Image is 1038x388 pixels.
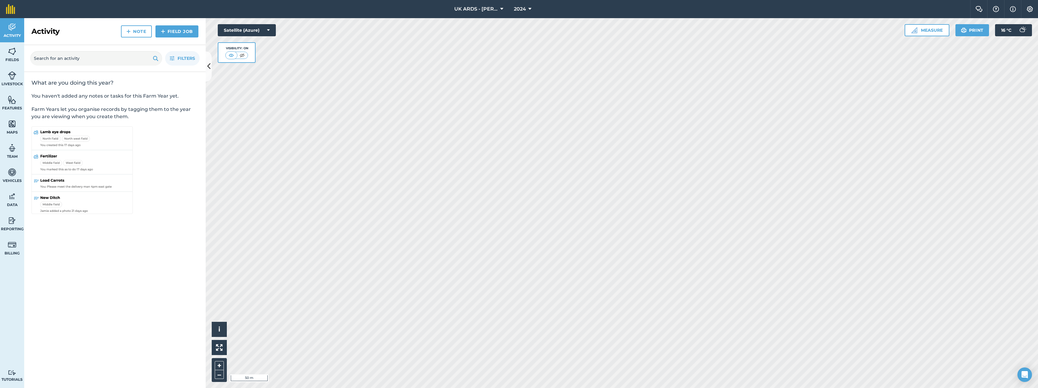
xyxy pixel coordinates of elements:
[1017,367,1032,382] div: Open Intercom Messenger
[905,24,949,36] button: Measure
[225,46,248,51] div: Visibility: On
[155,25,198,37] a: Field Job
[6,4,15,14] img: fieldmargin Logo
[8,192,16,201] img: svg+xml;base64,PD94bWwgdmVyc2lvbj0iMS4wIiBlbmNvZGluZz0idXRmLTgiPz4KPCEtLSBHZW5lcmF0b3I6IEFkb2JlIE...
[31,27,60,36] h2: Activity
[218,325,220,333] span: i
[31,79,198,86] h2: What are you doing this year?
[165,51,200,66] button: Filters
[514,5,526,13] span: 2024
[454,5,498,13] span: UK ARDS - [PERSON_NAME]
[8,370,16,376] img: svg+xml;base64,PD94bWwgdmVyc2lvbj0iMS4wIiBlbmNvZGluZz0idXRmLTgiPz4KPCEtLSBHZW5lcmF0b3I6IEFkb2JlIE...
[215,370,224,379] button: –
[955,24,989,36] button: Print
[1010,5,1016,13] img: svg+xml;base64,PHN2ZyB4bWxucz0iaHR0cDovL3d3dy53My5vcmcvMjAwMC9zdmciIHdpZHRoPSIxNyIgaGVpZ2h0PSIxNy...
[995,24,1032,36] button: 16 °C
[31,106,198,120] p: Farm Years let you organise records by tagging them to the year you are viewing when you create t...
[911,27,917,33] img: Ruler icon
[8,119,16,128] img: svg+xml;base64,PHN2ZyB4bWxucz0iaHR0cDovL3d3dy53My5vcmcvMjAwMC9zdmciIHdpZHRoPSI1NiIgaGVpZ2h0PSI2MC...
[8,144,16,153] img: svg+xml;base64,PD94bWwgdmVyc2lvbj0iMS4wIiBlbmNvZGluZz0idXRmLTgiPz4KPCEtLSBHZW5lcmF0b3I6IEFkb2JlIE...
[1016,24,1028,36] img: svg+xml;base64,PD94bWwgdmVyc2lvbj0iMS4wIiBlbmNvZGluZz0idXRmLTgiPz4KPCEtLSBHZW5lcmF0b3I6IEFkb2JlIE...
[8,23,16,32] img: svg+xml;base64,PD94bWwgdmVyc2lvbj0iMS4wIiBlbmNvZGluZz0idXRmLTgiPz4KPCEtLSBHZW5lcmF0b3I6IEFkb2JlIE...
[961,27,967,34] img: svg+xml;base64,PHN2ZyB4bWxucz0iaHR0cDovL3d3dy53My5vcmcvMjAwMC9zdmciIHdpZHRoPSIxOSIgaGVpZ2h0PSIyNC...
[8,47,16,56] img: svg+xml;base64,PHN2ZyB4bWxucz0iaHR0cDovL3d3dy53My5vcmcvMjAwMC9zdmciIHdpZHRoPSI1NiIgaGVpZ2h0PSI2MC...
[8,216,16,225] img: svg+xml;base64,PD94bWwgdmVyc2lvbj0iMS4wIiBlbmNvZGluZz0idXRmLTgiPz4KPCEtLSBHZW5lcmF0b3I6IEFkb2JlIE...
[8,95,16,104] img: svg+xml;base64,PHN2ZyB4bWxucz0iaHR0cDovL3d3dy53My5vcmcvMjAwMC9zdmciIHdpZHRoPSI1NiIgaGVpZ2h0PSI2MC...
[227,52,235,58] img: svg+xml;base64,PHN2ZyB4bWxucz0iaHR0cDovL3d3dy53My5vcmcvMjAwMC9zdmciIHdpZHRoPSI1MCIgaGVpZ2h0PSI0MC...
[218,24,276,36] button: Satellite (Azure)
[992,6,1000,12] img: A question mark icon
[30,51,162,66] input: Search for an activity
[975,6,983,12] img: Two speech bubbles overlapping with the left bubble in the forefront
[153,55,158,62] img: svg+xml;base64,PHN2ZyB4bWxucz0iaHR0cDovL3d3dy53My5vcmcvMjAwMC9zdmciIHdpZHRoPSIxOSIgaGVpZ2h0PSIyNC...
[178,55,195,62] span: Filters
[216,344,223,351] img: Four arrows, one pointing top left, one top right, one bottom right and the last bottom left
[212,322,227,337] button: i
[126,28,131,35] img: svg+xml;base64,PHN2ZyB4bWxucz0iaHR0cDovL3d3dy53My5vcmcvMjAwMC9zdmciIHdpZHRoPSIxNCIgaGVpZ2h0PSIyNC...
[8,240,16,249] img: svg+xml;base64,PD94bWwgdmVyc2lvbj0iMS4wIiBlbmNvZGluZz0idXRmLTgiPz4KPCEtLSBHZW5lcmF0b3I6IEFkb2JlIE...
[215,361,224,370] button: +
[121,25,152,37] a: Note
[161,28,165,35] img: svg+xml;base64,PHN2ZyB4bWxucz0iaHR0cDovL3d3dy53My5vcmcvMjAwMC9zdmciIHdpZHRoPSIxNCIgaGVpZ2h0PSIyNC...
[8,168,16,177] img: svg+xml;base64,PD94bWwgdmVyc2lvbj0iMS4wIiBlbmNvZGluZz0idXRmLTgiPz4KPCEtLSBHZW5lcmF0b3I6IEFkb2JlIE...
[1001,24,1011,36] span: 16 ° C
[1026,6,1033,12] img: A cog icon
[31,92,198,100] p: You haven't added any notes or tasks for this Farm Year yet.
[238,52,246,58] img: svg+xml;base64,PHN2ZyB4bWxucz0iaHR0cDovL3d3dy53My5vcmcvMjAwMC9zdmciIHdpZHRoPSI1MCIgaGVpZ2h0PSI0MC...
[8,71,16,80] img: svg+xml;base64,PD94bWwgdmVyc2lvbj0iMS4wIiBlbmNvZGluZz0idXRmLTgiPz4KPCEtLSBHZW5lcmF0b3I6IEFkb2JlIE...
